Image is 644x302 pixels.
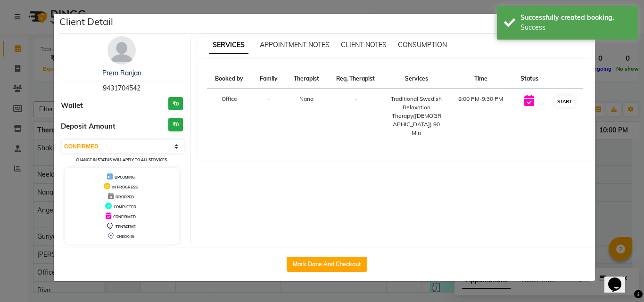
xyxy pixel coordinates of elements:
[76,157,168,162] small: Change in status will apply to all services.
[207,89,252,143] td: Office
[260,41,330,49] span: APPOINTMENT NOTES
[449,69,513,89] th: Time
[520,13,631,23] div: Successfully created booking.
[449,89,513,143] td: 8:00 PM-9:30 PM
[207,69,252,89] th: Booked by
[168,97,183,111] h3: ₹0
[168,118,183,131] h3: ₹0
[103,84,140,92] span: 9431704542
[116,195,134,199] span: DROPPED
[285,69,327,89] th: Therapist
[115,175,135,180] span: UPCOMING
[513,69,546,89] th: Status
[299,95,314,102] span: Nana
[209,37,248,54] span: SERVICES
[327,89,384,143] td: -
[114,204,136,209] span: COMPLETED
[116,224,136,229] span: TENTATIVE
[252,69,285,89] th: Family
[61,121,116,132] span: Deposit Amount
[604,264,635,293] iframe: chat widget
[112,185,138,189] span: IN PROGRESS
[341,41,387,49] span: CLIENT NOTES
[327,69,384,89] th: Req. Therapist
[555,96,574,107] button: START
[287,257,367,272] button: Mark Done And Checkout
[113,214,136,219] span: CONFIRMED
[61,100,83,111] span: Wallet
[102,69,141,77] a: Prem Ranjan
[390,95,443,137] div: Traditional Swedish Relaxation Therapy([DEMOGRAPHIC_DATA]) 90 Min
[59,15,113,29] h5: Client Detail
[107,36,136,65] img: avatar
[116,234,134,239] span: CHECK-IN
[398,41,447,49] span: CONSUMPTION
[252,89,285,143] td: -
[384,69,449,89] th: Services
[520,23,631,33] div: Success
